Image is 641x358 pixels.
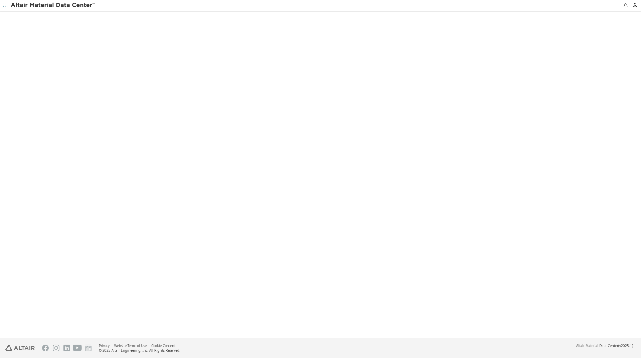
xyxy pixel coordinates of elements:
[99,348,180,353] div: © 2025 Altair Engineering, Inc. All Rights Reserved.
[99,343,110,348] a: Privacy
[576,343,618,348] span: Altair Material Data Center
[114,343,147,348] a: Website Terms of Use
[151,343,176,348] a: Cookie Consent
[576,343,633,348] div: (v2025.1)
[5,345,35,351] img: Altair Engineering
[11,2,96,9] img: Altair Material Data Center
